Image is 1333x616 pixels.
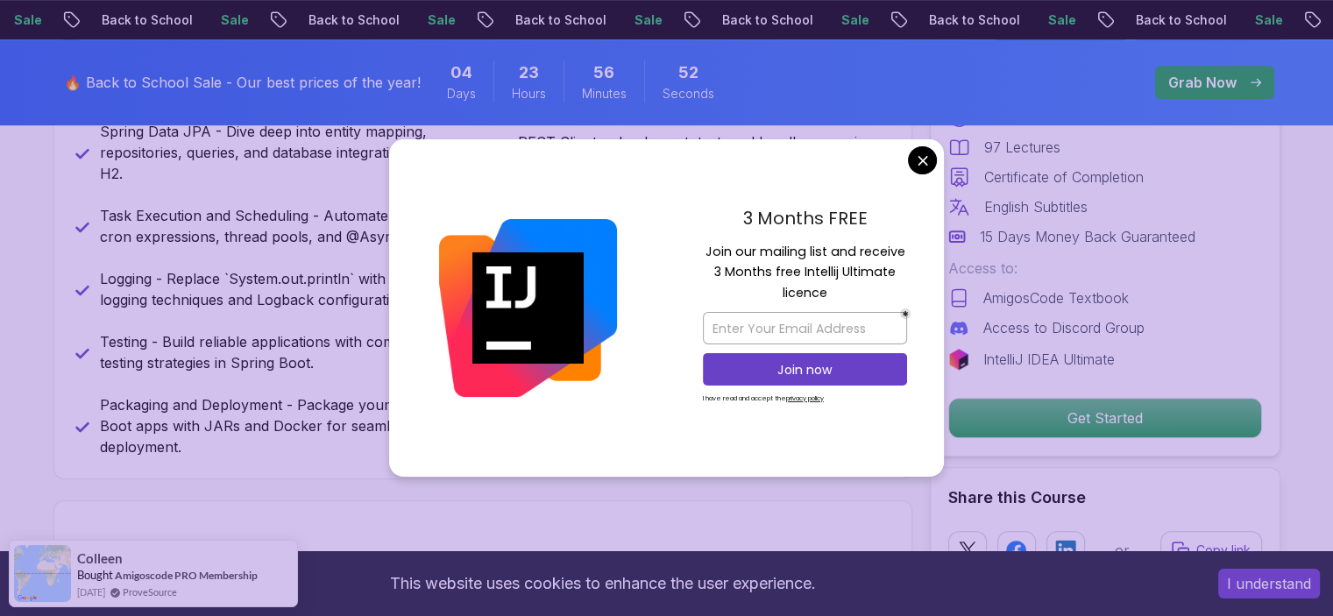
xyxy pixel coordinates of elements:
[85,11,204,29] p: Back to School
[983,349,1115,370] p: IntelliJ IDEA Ultimate
[825,11,881,29] p: Sale
[1238,11,1294,29] p: Sale
[582,85,627,103] span: Minutes
[984,137,1060,158] p: 97 Lectures
[100,205,472,247] p: Task Execution and Scheduling - Automate tasks with cron expressions, thread pools, and @Async.
[292,11,411,29] p: Back to School
[678,60,698,85] span: 52 Seconds
[519,60,539,85] span: 23 Hours
[100,268,472,310] p: Logging - Replace `System.out.println` with advanced logging techniques and Logback configurations.
[948,485,1262,510] h2: Share this Course
[983,287,1129,308] p: AmigosCode Textbook
[705,11,825,29] p: Back to School
[123,586,177,598] a: ProveSource
[984,166,1144,188] p: Certificate of Completion
[1032,11,1088,29] p: Sale
[1119,11,1238,29] p: Back to School
[204,11,260,29] p: Sale
[980,226,1195,247] p: 15 Days Money Back Guaranteed
[949,399,1261,437] p: Get Started
[912,11,1032,29] p: Back to School
[948,398,1262,438] button: Get Started
[100,394,472,457] p: Packaging and Deployment - Package your Spring Boot apps with JARs and Docker for seamless deploy...
[77,584,105,599] span: [DATE]
[411,11,467,29] p: Sale
[14,545,71,602] img: provesource social proof notification image
[512,85,546,103] span: Hours
[115,569,258,582] a: Amigoscode PRO Membership
[77,551,123,566] span: Colleen
[984,196,1088,217] p: English Subtitles
[64,72,421,93] p: 🔥 Back to School Sale - Our best prices of the year!
[1196,542,1251,559] p: Copy link
[13,564,1192,603] div: This website uses cookies to enhance the user experience.
[983,317,1145,338] p: Access to Discord Group
[663,85,714,103] span: Seconds
[450,60,472,85] span: 4 Days
[77,568,113,582] span: Bought
[447,85,476,103] span: Days
[948,349,969,370] img: jetbrains logo
[1218,569,1320,598] button: Accept cookies
[1115,540,1130,561] p: or
[518,131,890,173] p: REST Clients - Implement, test, and handle errors in REST APIs with WebClient and HTTP interfaces.
[499,11,618,29] p: Back to School
[618,11,674,29] p: Sale
[948,258,1262,279] p: Access to:
[1160,531,1262,570] button: Copy link
[1168,72,1237,93] p: Grab Now
[100,121,472,184] p: Spring Data JPA - Dive deep into entity mapping, repositories, queries, and database integration ...
[593,60,614,85] span: 56 Minutes
[100,331,472,373] p: Testing - Build reliable applications with comprehensive testing strategies in Spring Boot.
